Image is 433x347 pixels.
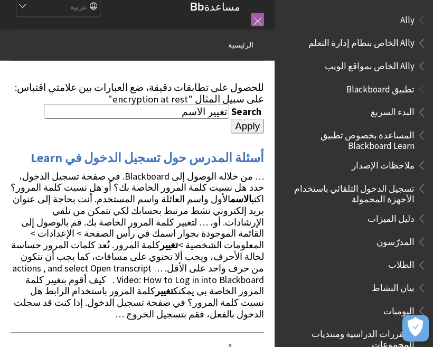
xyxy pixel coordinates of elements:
[371,104,415,118] span: البدء السريع
[388,257,415,271] span: الطلاب
[325,58,415,72] span: Ally الخاص بمواقع الويب
[155,285,173,297] strong: تغيير
[400,12,415,26] span: Ally
[287,127,415,152] span: المساعدة بخصوص تطبيق Blackboard Learn
[308,35,415,49] span: Ally الخاص بنظام إدارة التعلم
[11,170,264,320] span: … من خلاله الوصول إلى Blackboard. في صفحة تسجيل الدخول، حدد هل نسيت كلمة المرور الخاصة بك؟ أو هل ...
[228,39,253,52] a: الرئيسية
[376,233,415,248] span: المدرّسون
[11,82,264,105] div: للحصول على تطابقات دقيقة، ضع العبارات بين علامتي اقتباس: على سبيل المثال "encryption at rest"
[383,303,415,317] span: اليوميات
[281,12,427,76] nav: Book outline for Anthology Ally Help
[230,193,251,205] strong: الاسم
[352,157,415,171] span: ملاحظات الإصدار
[31,149,264,166] a: أسئلة المدرس حول تسجيل الدخول في Learn
[372,279,415,294] span: بيان النشاط
[160,239,178,251] strong: تغيير
[287,180,415,205] span: تسجيل الدخول التلقائي باستخدام الأجهزة المحمولة
[402,315,429,342] button: فتح التفضيلات
[346,81,415,95] span: تطبيق Blackboard
[231,106,264,118] label: Search
[231,119,264,134] input: Apply
[368,210,415,224] span: دليل الميزات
